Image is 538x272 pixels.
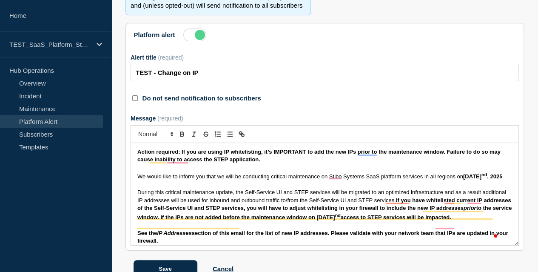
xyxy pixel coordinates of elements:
[137,230,510,244] strong: See the section of this email for the list of new IP addresses. Please validate with your network...
[137,189,507,203] span: During this critical maintenance update, the Self-Service UI and STEP services will be migrated t...
[463,173,481,180] strong: [DATE]
[131,143,518,245] div: To enrich screen reader interactions, please activate Accessibility in Grammarly extension settings
[236,129,248,139] button: Toggle link
[157,115,183,122] span: (required)
[200,129,212,139] button: Toggle strikethrough text
[158,54,184,61] span: (required)
[335,213,340,218] strong: nd
[224,129,236,139] button: Toggle bulleted list
[134,129,176,139] span: Font size
[137,149,502,163] strong: Action required: If you are using IP whitelisting, it’s IMPORTANT to add the new IPs prior to the...
[481,172,487,177] strong: nd
[131,115,519,122] div: Message
[131,54,519,61] div: Alert title
[134,31,175,38] label: Platform alert
[142,94,261,102] label: Do not send notification to subscribers
[157,230,191,236] em: IP Addresses
[341,214,451,220] strong: access to STEP services will be impacted.
[212,129,224,139] button: Toggle ordered list
[137,173,455,180] span: We would like to inform you that we will be conducting critical maintenance on Stibo Systems SaaS...
[457,173,463,180] span: on
[132,95,138,101] input: Do not send notification to subscribers
[131,64,519,81] input: Alert title
[188,129,200,139] button: Toggle italic text
[9,41,91,48] p: TEST_SaaS_Platform_Status
[464,205,476,211] em: prior
[137,197,513,220] strong: If you have whitelisted current IP addresses of the Self-Service UI and STEP services, you will h...
[487,173,502,180] strong: , 2025
[176,129,188,139] button: Toggle bold text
